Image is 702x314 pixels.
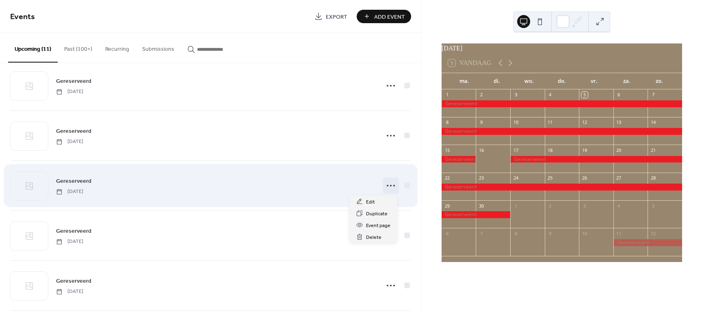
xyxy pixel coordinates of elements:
[581,147,587,153] div: 19
[581,92,587,98] div: 5
[616,92,622,98] div: 6
[616,147,622,153] div: 20
[136,33,181,62] button: Submissions
[616,203,622,209] div: 4
[442,100,682,107] div: Gereserveerd
[547,119,553,126] div: 11
[58,33,99,62] button: Past (100+)
[578,73,611,89] div: vr.
[478,175,484,181] div: 23
[366,210,388,218] span: Duplicate
[56,238,83,245] span: [DATE]
[510,156,682,163] div: Gereserveerd
[650,230,656,236] div: 12
[308,10,353,23] a: Export
[442,184,682,191] div: Gereserveerd
[442,128,682,135] div: Gereserveerd
[546,73,578,89] div: do.
[442,43,682,53] div: [DATE]
[444,203,450,209] div: 29
[616,119,622,126] div: 13
[56,126,91,136] a: Gereserveerd
[581,203,587,209] div: 3
[56,77,91,86] span: Gereserveerd
[366,198,375,206] span: Edit
[547,230,553,236] div: 9
[374,13,405,21] span: Add Event
[513,147,519,153] div: 17
[478,203,484,209] div: 30
[513,203,519,209] div: 1
[448,73,481,89] div: ma.
[56,176,91,186] a: Gereserveerd
[357,10,411,23] button: Add Event
[326,13,347,21] span: Export
[481,73,513,89] div: di.
[513,119,519,126] div: 10
[56,227,91,236] span: Gereserveerd
[56,188,83,195] span: [DATE]
[513,230,519,236] div: 8
[581,175,587,181] div: 26
[442,211,510,218] div: Gereserveerd
[513,175,519,181] div: 24
[56,177,91,186] span: Gereserveerd
[444,175,450,181] div: 22
[444,92,450,98] div: 1
[442,156,476,163] div: Gereserveerd
[56,76,91,86] a: Gereserveerd
[8,33,58,63] button: Upcoming (11)
[650,203,656,209] div: 5
[56,288,83,295] span: [DATE]
[56,138,83,145] span: [DATE]
[650,92,656,98] div: 7
[616,230,622,236] div: 11
[444,119,450,126] div: 8
[547,175,553,181] div: 25
[616,175,622,181] div: 27
[650,119,656,126] div: 14
[613,239,682,246] div: Gereserveerd
[650,147,656,153] div: 21
[611,73,643,89] div: za.
[547,147,553,153] div: 18
[444,147,450,153] div: 15
[56,127,91,136] span: Gereserveerd
[513,73,546,89] div: wo.
[478,147,484,153] div: 16
[56,88,83,95] span: [DATE]
[478,92,484,98] div: 2
[581,230,587,236] div: 10
[547,92,553,98] div: 4
[513,92,519,98] div: 3
[478,119,484,126] div: 9
[366,221,390,230] span: Event page
[366,233,381,242] span: Delete
[56,276,91,286] a: Gereserveerd
[99,33,136,62] button: Recurring
[478,230,484,236] div: 7
[650,175,656,181] div: 28
[444,230,450,236] div: 6
[547,203,553,209] div: 2
[643,73,676,89] div: zo.
[581,119,587,126] div: 12
[56,277,91,286] span: Gereserveerd
[10,9,35,25] span: Events
[56,226,91,236] a: Gereserveerd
